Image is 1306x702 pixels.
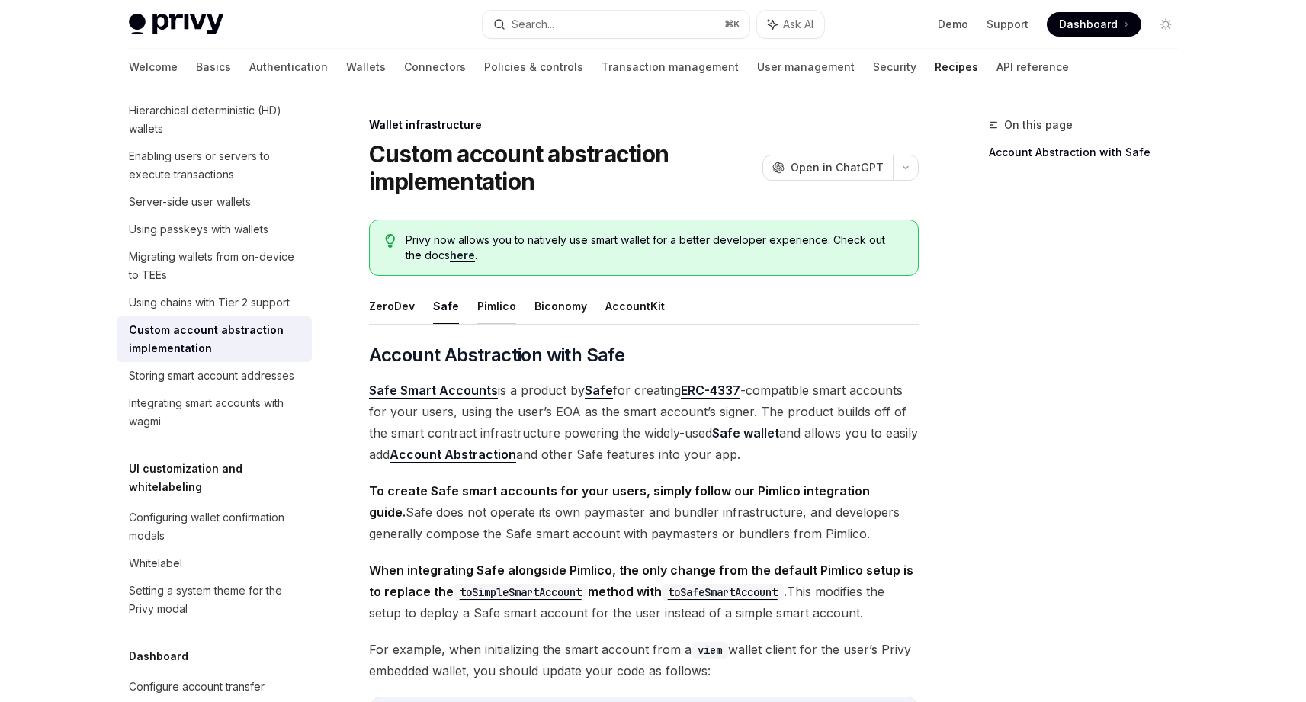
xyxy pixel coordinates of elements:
div: Configure account transfer [129,678,265,696]
div: Using chains with Tier 2 support [129,293,290,312]
span: Ask AI [783,17,813,32]
a: Welcome [129,49,178,85]
a: Custom account abstraction implementation [117,316,312,362]
button: ZeroDev [369,288,415,324]
h5: Dashboard [129,647,188,665]
a: Support [987,17,1028,32]
div: Whitelabel [129,554,182,572]
strong: To create Safe smart accounts for your users, simply follow our Pimlico integration guide. [369,483,870,520]
button: Pimlico [477,288,516,324]
code: toSimpleSmartAccount [454,584,588,601]
a: Policies & controls [484,49,583,85]
a: Using passkeys with wallets [117,216,312,243]
div: Migrating wallets from on-device to TEEs [129,248,303,284]
button: Safe [433,288,459,324]
a: Authentication [249,49,328,85]
a: toSimpleSmartAccount [454,584,588,599]
a: Connectors [404,49,466,85]
a: Demo [938,17,968,32]
div: Storing smart account addresses [129,367,294,385]
a: Configuring wallet confirmation modals [117,504,312,550]
span: Open in ChatGPT [791,160,884,175]
span: Privy now allows you to natively use smart wallet for a better developer experience. Check out th... [406,232,902,263]
code: toSafeSmartAccount [662,584,784,601]
h5: UI customization and whitelabeling [129,460,312,496]
button: AccountKit [605,288,665,324]
a: toSafeSmartAccount [662,584,784,599]
svg: Tip [385,234,396,248]
a: Transaction management [602,49,739,85]
a: Basics [196,49,231,85]
span: Account Abstraction with Safe [369,343,625,367]
div: Wallet infrastructure [369,117,919,133]
a: Safe [585,383,613,399]
a: here [450,248,475,262]
a: Setting a system theme for the Privy modal [117,577,312,623]
button: Toggle dark mode [1154,12,1178,37]
span: Safe does not operate its own paymaster and bundler infrastructure, and developers generally comp... [369,480,919,544]
strong: When integrating Safe alongside Pimlico, the only change from the default Pimlico setup is to rep... [369,563,913,599]
span: This modifies the setup to deploy a Safe smart account for the user instead of a simple smart acc... [369,559,919,623]
a: Using chains with Tier 2 support [117,289,312,316]
div: Configuring wallet confirmation modals [129,508,303,545]
code: viem [692,642,728,659]
div: Integrating smart accounts with wagmi [129,394,303,431]
div: Server-side user wallets [129,193,251,211]
a: Safe Smart Accounts [369,383,498,399]
div: Custom account abstraction implementation [129,321,303,357]
button: Search...⌘K [483,11,749,38]
a: Security [873,49,916,85]
button: Biconomy [534,288,587,324]
a: Whitelabel [117,550,312,577]
a: Configure account transfer [117,673,312,700]
a: Migrating wallets from on-device to TEEs [117,243,312,289]
div: Enabling users or servers to execute transactions [129,147,303,184]
div: Setting a system theme for the Privy modal [129,582,303,618]
a: Safe wallet [712,425,779,441]
a: Enabling users or servers to execute transactions [117,143,312,188]
a: Hierarchical deterministic (HD) wallets [117,97,312,143]
a: Recipes [935,49,978,85]
a: User management [757,49,855,85]
button: Ask AI [757,11,824,38]
h1: Custom account abstraction implementation [369,140,756,195]
a: API reference [996,49,1069,85]
div: Search... [512,15,554,34]
a: Wallets [346,49,386,85]
div: Hierarchical deterministic (HD) wallets [129,101,303,138]
a: Account Abstraction [390,447,516,463]
div: Using passkeys with wallets [129,220,268,239]
img: light logo [129,14,223,35]
span: ⌘ K [724,18,740,30]
a: Integrating smart accounts with wagmi [117,389,312,435]
span: On this page [1004,116,1073,134]
a: Account Abstraction with Safe [989,140,1190,165]
button: Open in ChatGPT [762,155,893,181]
span: For example, when initializing the smart account from a wallet client for the user’s Privy embedd... [369,639,919,681]
span: is a product by for creating -compatible smart accounts for your users, using the user’s EOA as t... [369,380,919,465]
a: ERC-4337 [681,383,740,399]
a: Dashboard [1047,12,1141,37]
span: Dashboard [1059,17,1118,32]
a: Storing smart account addresses [117,362,312,389]
a: Server-side user wallets [117,188,312,216]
